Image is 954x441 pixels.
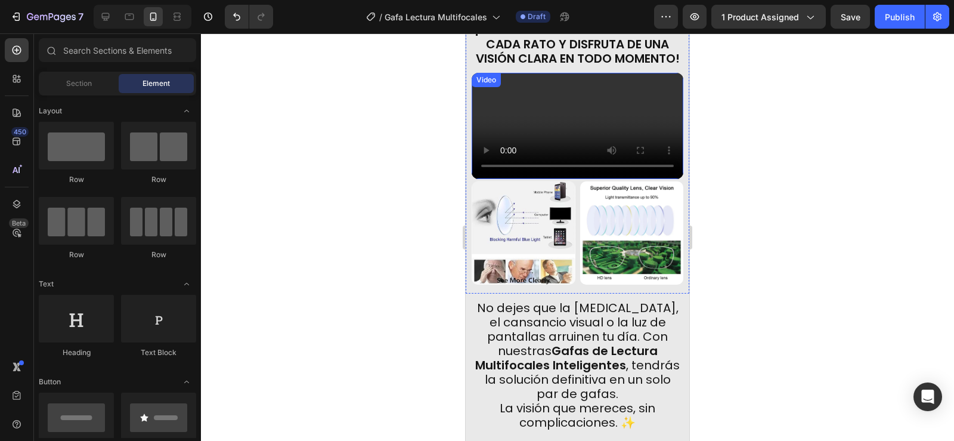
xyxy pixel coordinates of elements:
[66,78,92,89] span: Section
[831,5,870,29] button: Save
[8,267,215,368] p: No dejes que la [MEDICAL_DATA], el cansancio visual o la luz de pantallas arruinen tu día. Con nu...
[721,11,799,23] span: 1 product assigned
[913,383,942,411] div: Open Intercom Messenger
[8,368,215,411] p: La visión que mereces, sin complicaciones. ✨
[5,5,89,29] button: 7
[9,218,29,228] div: Beta
[528,11,546,22] span: Draft
[841,12,860,22] span: Save
[39,249,114,260] div: Row
[885,11,915,23] div: Publish
[143,78,170,89] span: Element
[8,41,33,52] div: Video
[121,174,196,185] div: Row
[177,372,196,391] span: Toggle open
[39,279,54,289] span: Text
[121,249,196,260] div: Row
[466,33,689,441] iframe: Design area
[177,275,196,294] span: Toggle open
[6,39,218,146] video: Video
[177,101,196,121] span: Toggle open
[39,347,114,358] div: Heading
[78,10,83,24] p: 7
[39,38,196,62] input: Search Sections & Elements
[121,347,196,358] div: Text Block
[225,5,273,29] div: Undo/Redo
[385,11,487,23] span: Gafa Lectura Multifocales
[39,377,61,387] span: Button
[10,309,192,340] strong: Gafas de Lectura Multifocales Inteligentes
[39,106,62,116] span: Layout
[711,5,826,29] button: 1 product assigned
[39,174,114,185] div: Row
[6,148,110,252] img: gempages_531288326997541701-563761fa-53df-4d7f-b9f9-1d3541975d53.webp
[379,11,382,23] span: /
[875,5,925,29] button: Publish
[11,127,29,137] div: 450
[114,148,218,252] img: gempages_578906448214360857-f4902da4-45fc-4a8f-bc38-e868c05ee72a.webp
